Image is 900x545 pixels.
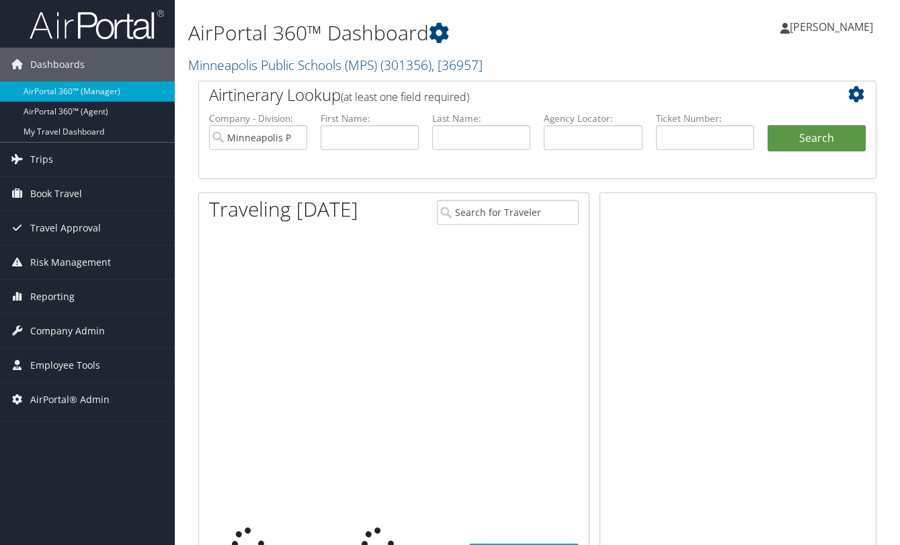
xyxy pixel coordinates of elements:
span: [PERSON_NAME] [790,20,873,34]
label: Last Name: [432,112,530,125]
span: Reporting [30,280,75,314]
span: AirPortal® Admin [30,383,110,416]
a: [PERSON_NAME] [780,7,887,47]
h1: Traveling [DATE] [209,195,358,223]
span: Travel Approval [30,211,101,245]
span: Risk Management [30,246,111,279]
span: (at least one field required) [341,89,469,104]
img: airportal-logo.png [30,9,164,40]
span: ( 301356 ) [380,56,432,74]
h1: AirPortal 360™ Dashboard [188,19,654,47]
span: Book Travel [30,177,82,211]
span: Company Admin [30,314,105,348]
label: Agency Locator: [544,112,642,125]
label: Company - Division: [209,112,307,125]
span: , [ 36957 ] [432,56,483,74]
label: Ticket Number: [656,112,754,125]
h2: Airtinerary Lookup [209,83,809,106]
span: Trips [30,143,53,176]
label: First Name: [321,112,419,125]
span: Employee Tools [30,349,100,382]
button: Search [768,125,866,152]
span: Dashboards [30,48,85,81]
input: Search for Traveler [437,200,579,225]
a: Minneapolis Public Schools (MPS) [188,56,483,74]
